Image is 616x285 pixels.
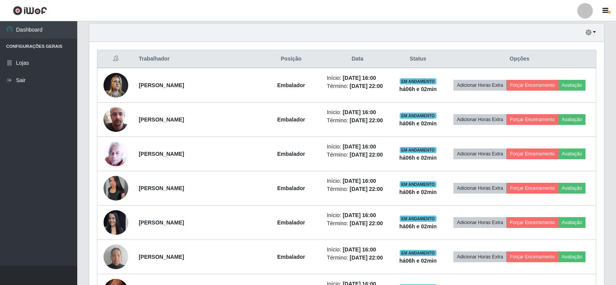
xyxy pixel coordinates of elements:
li: Início: [327,246,388,254]
img: 1702413262661.jpeg [104,141,128,166]
button: Avaliação [558,114,585,125]
button: Forçar Encerramento [506,114,558,125]
strong: há 06 h e 02 min [399,86,437,92]
time: [DATE] 22:00 [350,220,383,226]
strong: há 06 h e 02 min [399,155,437,161]
img: 1672867768596.jpeg [104,69,128,101]
time: [DATE] 16:00 [343,212,376,218]
button: Forçar Encerramento [506,80,558,91]
time: [DATE] 22:00 [350,117,383,123]
time: [DATE] 16:00 [343,246,376,253]
button: Avaliação [558,217,585,228]
button: Adicionar Horas Extra [453,251,506,262]
strong: [PERSON_NAME] [139,151,184,157]
button: Adicionar Horas Extra [453,148,506,159]
strong: há 06 h e 02 min [399,223,437,229]
strong: [PERSON_NAME] [139,219,184,226]
button: Adicionar Horas Extra [453,183,506,194]
strong: há 06 h e 02 min [399,189,437,195]
span: EM ANDAMENTO [400,181,436,187]
strong: Embalador [277,254,305,260]
strong: há 06 h e 02 min [399,258,437,264]
li: Início: [327,143,388,151]
strong: Embalador [277,185,305,191]
img: 1745843945427.jpeg [104,98,128,142]
time: [DATE] 16:00 [343,143,376,150]
strong: Embalador [277,116,305,123]
button: Adicionar Horas Extra [453,80,506,91]
time: [DATE] 16:00 [343,178,376,184]
button: Adicionar Horas Extra [453,114,506,125]
button: Avaliação [558,251,585,262]
time: [DATE] 22:00 [350,83,383,89]
img: 1750472737511.jpeg [104,176,128,201]
li: Término: [327,151,388,159]
img: 1742940003464.jpeg [104,240,128,273]
button: Forçar Encerramento [506,217,558,228]
li: Início: [327,211,388,219]
li: Término: [327,185,388,193]
span: EM ANDAMENTO [400,147,436,153]
span: EM ANDAMENTO [400,216,436,222]
th: Data [322,50,393,68]
strong: [PERSON_NAME] [139,116,184,123]
li: Término: [327,116,388,125]
strong: há 06 h e 02 min [399,120,437,126]
span: EM ANDAMENTO [400,78,436,84]
button: Avaliação [558,80,585,91]
strong: Embalador [277,151,305,157]
li: Início: [327,108,388,116]
li: Término: [327,219,388,228]
li: Término: [327,82,388,90]
li: Início: [327,177,388,185]
span: EM ANDAMENTO [400,113,436,119]
strong: [PERSON_NAME] [139,254,184,260]
time: [DATE] 22:00 [350,255,383,261]
strong: Embalador [277,82,305,88]
th: Posição [260,50,322,68]
time: [DATE] 22:00 [350,152,383,158]
button: Forçar Encerramento [506,148,558,159]
time: [DATE] 22:00 [350,186,383,192]
button: Adicionar Horas Extra [453,217,506,228]
span: EM ANDAMENTO [400,250,436,256]
li: Início: [327,74,388,82]
button: Avaliação [558,183,585,194]
time: [DATE] 16:00 [343,75,376,81]
th: Opções [443,50,596,68]
th: Status [393,50,443,68]
strong: Embalador [277,219,305,226]
button: Avaliação [558,148,585,159]
img: 1737733011541.jpeg [104,206,128,239]
strong: [PERSON_NAME] [139,185,184,191]
li: Término: [327,254,388,262]
time: [DATE] 16:00 [343,109,376,115]
img: CoreUI Logo [13,6,47,15]
button: Forçar Encerramento [506,183,558,194]
button: Forçar Encerramento [506,251,558,262]
th: Trabalhador [134,50,260,68]
strong: [PERSON_NAME] [139,82,184,88]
